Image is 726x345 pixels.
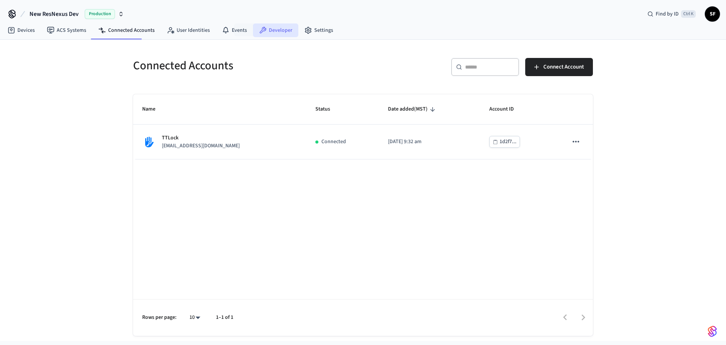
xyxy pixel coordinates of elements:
p: [EMAIL_ADDRESS][DOMAIN_NAME] [162,142,240,150]
div: 1d2f7... [500,137,517,147]
button: 1d2f7... [489,136,520,148]
div: Find by IDCtrl K [641,7,702,21]
button: Connect Account [525,58,593,76]
span: Name [142,103,165,115]
img: SeamLogoGradient.69752ec5.svg [708,325,717,337]
table: sticky table [133,94,593,159]
p: TTLock [162,134,240,142]
p: Connected [321,138,346,146]
p: 1–1 of 1 [216,314,233,322]
span: Find by ID [656,10,679,18]
span: Connect Account [543,62,584,72]
img: TTLock Logo, Square [142,135,156,149]
span: New ResNexus Dev [29,9,79,19]
span: Production [85,9,115,19]
h5: Connected Accounts [133,58,358,73]
a: Settings [298,23,339,37]
span: Account ID [489,103,524,115]
p: Rows per page: [142,314,177,322]
div: 10 [186,312,204,323]
a: Devices [2,23,41,37]
span: Ctrl K [681,10,696,18]
span: Status [315,103,340,115]
span: SF [706,7,719,21]
a: ACS Systems [41,23,92,37]
span: Date added(MST) [388,103,437,115]
a: Events [216,23,253,37]
a: User Identities [161,23,216,37]
button: SF [705,6,720,22]
a: Connected Accounts [92,23,161,37]
a: Developer [253,23,298,37]
p: [DATE] 9:32 am [388,138,471,146]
